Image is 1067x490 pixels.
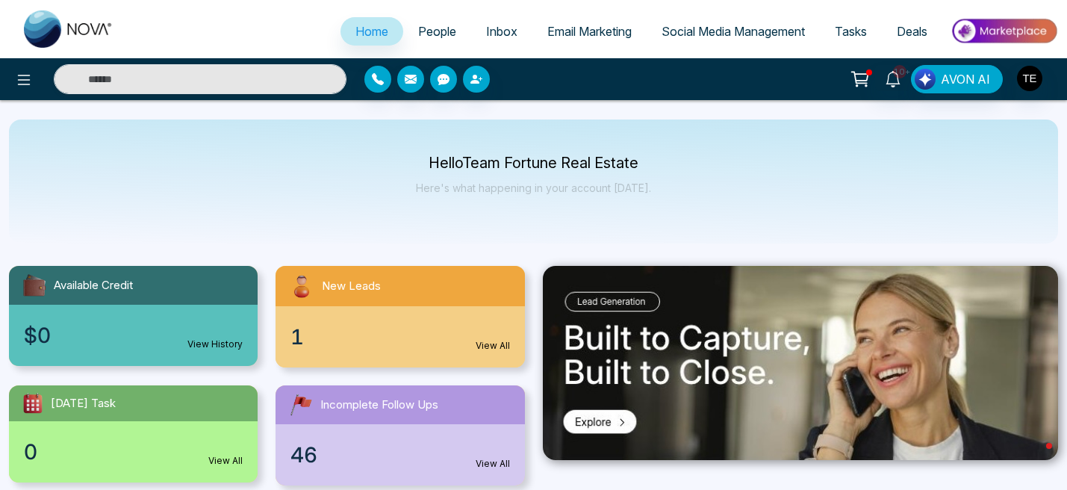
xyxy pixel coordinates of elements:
span: 10+ [893,65,906,78]
a: Incomplete Follow Ups46View All [267,385,533,486]
span: $0 [24,320,51,351]
img: availableCredit.svg [21,272,48,299]
a: View All [208,454,243,468]
span: Home [355,24,388,39]
img: . [543,266,1059,460]
img: Nova CRM Logo [24,10,113,48]
a: Tasks [820,17,882,46]
a: New Leads1View All [267,266,533,367]
img: followUps.svg [287,391,314,418]
a: Home [340,17,403,46]
span: Incomplete Follow Ups [320,397,438,414]
a: 10+ [875,65,911,91]
img: User Avatar [1017,66,1042,91]
span: Inbox [486,24,517,39]
span: Available Credit [54,277,133,294]
span: 0 [24,436,37,468]
span: Deals [897,24,927,39]
span: People [418,24,456,39]
a: View History [187,338,243,351]
img: Market-place.gif [950,14,1058,48]
a: View All [476,339,510,353]
p: Here's what happening in your account [DATE]. [416,182,651,194]
span: Tasks [835,24,867,39]
span: New Leads [322,278,381,295]
span: Social Media Management [662,24,805,39]
span: 1 [290,321,304,353]
iframe: Intercom live chat [1016,439,1052,475]
button: AVON AI [911,65,1003,93]
span: 46 [290,439,317,471]
span: AVON AI [941,70,990,88]
a: Inbox [471,17,532,46]
p: Hello Team Fortune Real Estate [416,157,651,170]
img: newLeads.svg [287,272,316,300]
a: People [403,17,471,46]
a: Social Media Management [647,17,820,46]
a: Email Marketing [532,17,647,46]
a: Deals [882,17,942,46]
img: Lead Flow [915,69,936,90]
span: Email Marketing [547,24,632,39]
a: View All [476,457,510,471]
span: [DATE] Task [51,395,116,412]
img: todayTask.svg [21,391,45,415]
